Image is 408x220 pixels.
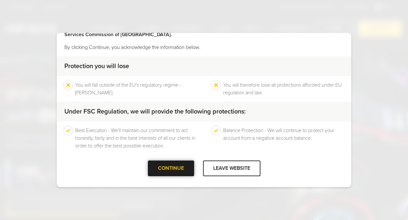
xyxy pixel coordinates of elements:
div: LEAVE WEBSITE [203,161,260,176]
div: CONTINUE [148,161,194,176]
strong: Under FSC Regulation, we will provide the following protections: [64,108,246,115]
li: Best Execution - We’ll maintain our commitment to act honestly, fairly and in the best interests ... [75,127,196,150]
li: You will fall outside of the EU's regulatory regime - [PERSON_NAME]. [75,81,196,97]
li: You will therefore lose all protections afforded under EU regulation and law. [223,81,344,97]
strong: Protection you will lose [64,62,129,70]
p: By clicking Continue, you acknowledge the information below. [64,43,344,51]
li: Balance Protection - We will continue to protect your account from a negative account balance. [223,127,344,150]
